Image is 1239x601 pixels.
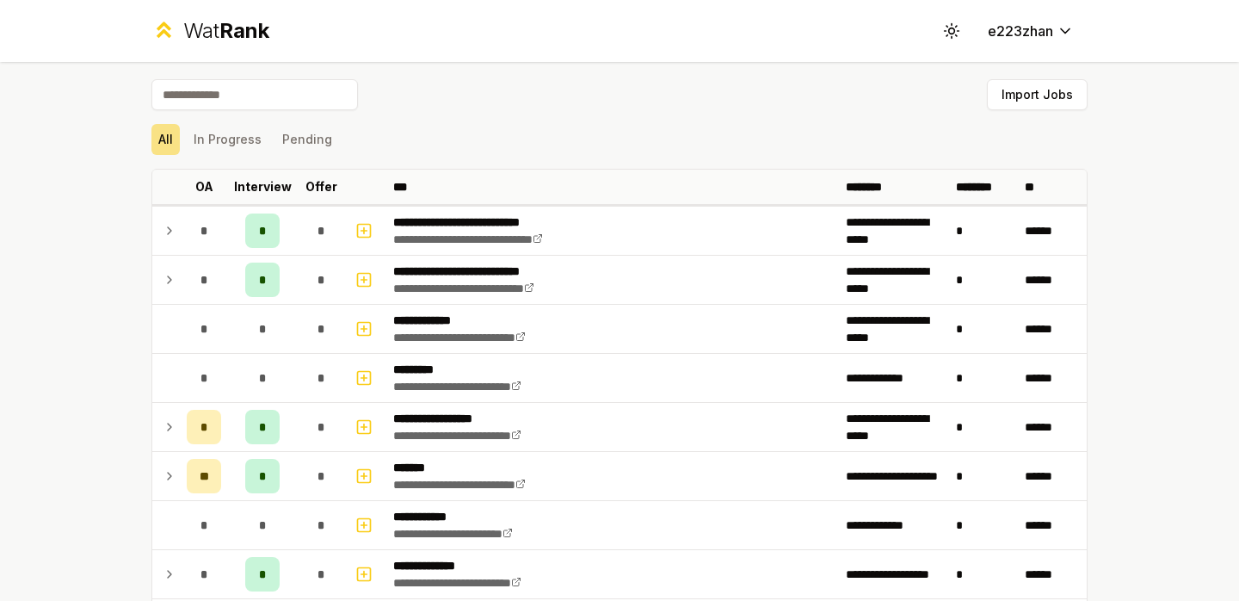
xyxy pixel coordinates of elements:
button: Import Jobs [987,79,1088,110]
a: WatRank [151,17,269,45]
div: Wat [183,17,269,45]
span: Rank [219,18,269,43]
span: e223zhan [988,21,1053,41]
p: Interview [234,178,292,195]
p: OA [195,178,213,195]
button: Pending [275,124,339,155]
p: Offer [305,178,337,195]
button: e223zhan [974,15,1088,46]
button: All [151,124,180,155]
button: In Progress [187,124,268,155]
